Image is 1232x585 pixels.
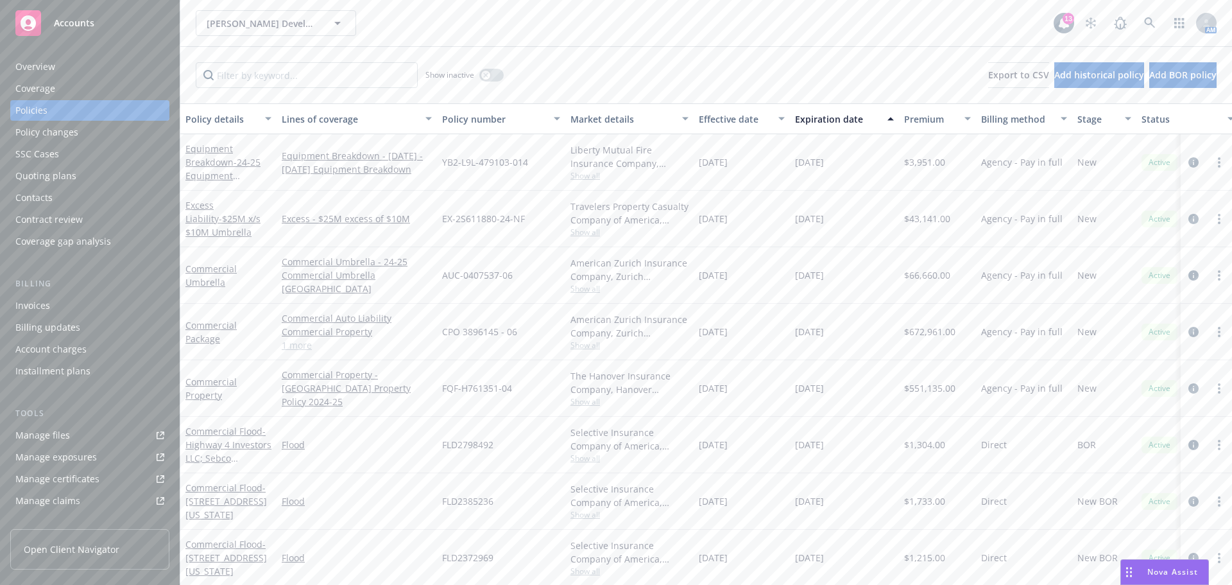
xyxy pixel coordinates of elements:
[10,209,169,230] a: Contract review
[185,538,267,577] span: - [STREET_ADDRESS][US_STATE]
[981,212,1063,225] span: Agency - Pay in full
[981,381,1063,395] span: Agency - Pay in full
[282,112,418,126] div: Lines of coverage
[282,368,432,408] a: Commercial Property - [GEOGRAPHIC_DATA] Property Policy 2024-25
[1147,552,1172,564] span: Active
[1186,268,1201,283] a: circleInformation
[699,438,728,451] span: [DATE]
[54,18,94,28] span: Accounts
[1072,103,1136,134] button: Stage
[10,407,169,420] div: Tools
[570,227,689,238] span: Show all
[795,268,824,282] span: [DATE]
[981,155,1063,169] span: Agency - Pay in full
[1186,155,1201,170] a: circleInformation
[1211,494,1227,509] a: more
[15,144,59,164] div: SSC Cases
[185,213,261,238] span: - $25M x/s $10M Umbrella
[196,62,418,88] input: Filter by keyword...
[981,438,1007,451] span: Direct
[442,212,525,225] span: EX-2S611880-24-NF
[282,255,432,295] a: Commercial Umbrella - 24-25 Commercial Umbrella [GEOGRAPHIC_DATA]
[570,256,689,283] div: American Zurich Insurance Company, Zurich Insurance Group
[277,103,437,134] button: Lines of coverage
[282,494,432,508] a: Flood
[570,509,689,520] span: Show all
[1077,551,1118,564] span: New BOR
[1186,550,1201,566] a: circleInformation
[185,376,237,401] a: Commercial Property
[904,268,950,282] span: $66,660.00
[699,325,728,338] span: [DATE]
[795,438,824,451] span: [DATE]
[15,317,80,338] div: Billing updates
[570,340,689,351] span: Show all
[1186,324,1201,340] a: circleInformation
[1149,69,1217,81] span: Add BOR policy
[10,231,169,252] a: Coverage gap analysis
[15,78,55,99] div: Coverage
[1077,155,1097,169] span: New
[10,425,169,446] a: Manage files
[1054,69,1144,81] span: Add historical policy
[442,155,528,169] span: YB2-L9L-479103-014
[1147,566,1198,577] span: Nova Assist
[904,551,945,564] span: $1,215.00
[1186,381,1201,396] a: circleInformation
[570,396,689,407] span: Show all
[185,112,257,126] div: Policy details
[15,361,90,381] div: Installment plans
[15,188,53,208] div: Contacts
[442,551,493,564] span: FLD2372969
[442,381,512,395] span: FQF-H761351-04
[981,112,1053,126] div: Billing method
[282,149,432,176] a: Equipment Breakdown - [DATE] - [DATE] Equipment Breakdown
[699,381,728,395] span: [DATE]
[15,425,70,446] div: Manage files
[1211,324,1227,340] a: more
[795,381,824,395] span: [DATE]
[10,188,169,208] a: Contacts
[570,369,689,396] div: The Hanover Insurance Company, Hanover Insurance Group
[570,112,674,126] div: Market details
[699,212,728,225] span: [DATE]
[282,212,432,225] a: Excess - $25M excess of $10M
[1147,439,1172,451] span: Active
[570,453,689,464] span: Show all
[904,494,945,508] span: $1,733.00
[442,268,513,282] span: AUC-0407537-06
[981,494,1007,508] span: Direct
[1077,112,1117,126] div: Stage
[185,482,267,521] span: - [STREET_ADDRESS][US_STATE]
[442,438,493,451] span: FLD2798492
[10,277,169,290] div: Billing
[207,17,318,30] span: [PERSON_NAME] Development Company LLC
[904,381,955,395] span: $551,135.00
[570,283,689,294] span: Show all
[570,313,689,340] div: American Zurich Insurance Company, Zurich Insurance Group
[795,212,824,225] span: [DATE]
[694,103,790,134] button: Effective date
[10,57,169,77] a: Overview
[1147,157,1172,168] span: Active
[10,469,169,489] a: Manage certificates
[10,447,169,467] a: Manage exposures
[196,10,356,36] button: [PERSON_NAME] Development Company LLC
[904,325,955,338] span: $672,961.00
[24,543,119,556] span: Open Client Navigator
[795,494,824,508] span: [DATE]
[15,209,83,230] div: Contract review
[904,112,957,126] div: Premium
[795,551,824,564] span: [DATE]
[185,482,267,521] a: Commercial Flood
[570,426,689,453] div: Selective Insurance Company of America, Selective Insurance Group
[699,494,728,508] span: [DATE]
[699,268,728,282] span: [DATE]
[795,155,824,169] span: [DATE]
[10,166,169,186] a: Quoting plans
[10,122,169,143] a: Policy changes
[570,566,689,577] span: Show all
[15,100,47,121] div: Policies
[185,538,267,577] a: Commercial Flood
